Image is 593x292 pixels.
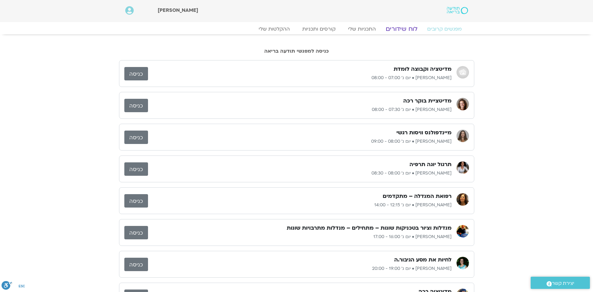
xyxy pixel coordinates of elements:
a: כניסה [124,99,148,112]
img: תמר לינצבסקי [457,257,469,269]
p: [PERSON_NAME] • יום ג׳ 07:30 - 08:00 [148,106,452,113]
a: כניסה [124,67,148,80]
img: ענת קדר [457,161,469,174]
img: אופיר הימן בן שמחון [457,98,469,110]
a: התכניות שלי [342,26,382,32]
img: רונית הולנדר [457,193,469,206]
a: כניסה [124,258,148,271]
img: איתן קדמי [457,225,469,237]
h2: כניסה למפגשי תודעה בריאה [119,48,474,54]
span: יצירת קשר [552,279,574,288]
a: כניסה [124,162,148,176]
h3: תרגול יוגה תרפיה [409,161,452,168]
p: [PERSON_NAME] • יום ג׳ 16:00 - 17:00 [148,233,452,241]
a: כניסה [124,131,148,144]
h3: מדיטציית בוקר רכה [403,97,452,105]
img: הילן נבות [457,130,469,142]
p: [PERSON_NAME] • יום ג׳ 12:15 - 14:00 [148,201,452,209]
img: אודי שפריר [457,66,469,79]
a: לוח שידורים [378,25,425,33]
a: כניסה [124,226,148,239]
p: [PERSON_NAME] • יום ג׳ 08:00 - 08:30 [148,170,452,177]
h3: מדיטציה וקבוצה לומדת [394,65,452,73]
h3: לחיות את מסע הגיבור.ה [394,256,452,264]
a: יצירת קשר [531,277,590,289]
p: [PERSON_NAME] • יום ג׳ 07:00 - 08:00 [148,74,452,82]
h3: רפואת המנדלה – מתקדמים [383,193,452,200]
span: [PERSON_NAME] [158,7,198,14]
nav: Menu [125,26,468,32]
p: [PERSON_NAME] • יום ג׳ 08:00 - 09:00 [148,138,452,145]
h3: מיינדפולנס וויסות רגשי [396,129,452,136]
p: [PERSON_NAME] • יום ג׳ 19:00 - 20:00 [148,265,452,272]
a: מפגשים קרובים [421,26,468,32]
a: ההקלטות שלי [252,26,296,32]
h3: מנדלות וציור בטכניקות שונות – מתחילים – מנדלות מתרבויות שונות [287,224,452,232]
a: קורסים ותכניות [296,26,342,32]
a: כניסה [124,194,148,208]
